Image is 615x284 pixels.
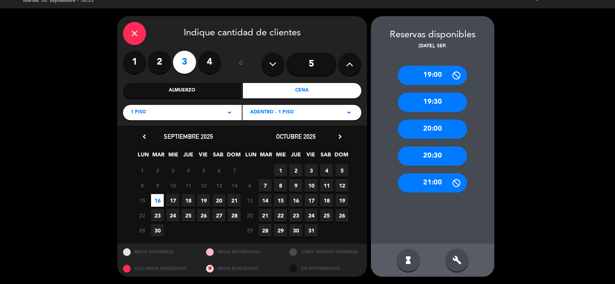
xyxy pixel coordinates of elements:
[274,150,287,163] span: MIE
[398,146,467,166] div: 20:30
[228,164,241,177] span: 7
[26,87,77,93] span: Regístrate con Google
[398,93,467,112] div: 19:30
[320,179,333,192] span: 11
[289,209,302,222] span: 23
[243,224,256,237] span: 27
[320,164,333,177] span: 4
[198,51,221,74] label: 4
[259,194,271,207] span: 14
[151,179,164,192] span: 9
[197,209,210,222] span: 26
[336,133,344,141] i: chevron_right
[197,194,210,207] span: 19
[229,51,254,78] div: ó
[3,96,32,102] img: Facebook
[3,62,41,68] span: Regístrate ahora
[398,120,467,139] div: 20:00
[305,209,317,222] span: 24
[227,150,239,163] span: DOM
[123,51,146,74] label: 1
[259,179,271,192] span: 7
[3,104,22,110] img: Email
[32,96,89,101] span: Regístrate con Facebook
[274,209,287,222] span: 22
[336,194,348,207] span: 19
[137,150,150,163] span: LUN
[371,28,494,43] div: Reservas disponibles
[259,224,271,237] span: 28
[213,164,225,177] span: 6
[200,244,284,260] div: MESAS RESTRINGIDAS
[243,194,256,207] span: 13
[225,108,234,117] i: arrow_drop_down
[166,164,179,177] span: 3
[289,194,302,207] span: 16
[123,83,241,98] div: Almuerzo
[274,194,287,207] span: 15
[123,22,361,45] div: Indique cantidad de clientes
[3,113,22,119] img: Apple
[197,150,209,163] span: VIE
[289,224,302,237] span: 30
[22,223,38,230] img: logo
[3,75,41,81] span: Regístrate ahora
[336,179,348,192] span: 12
[319,150,332,163] span: SAB
[136,194,148,207] span: 15
[213,179,225,192] span: 13
[334,150,347,163] span: DOM
[274,224,287,237] span: 29
[212,150,224,163] span: SAB
[244,150,257,163] span: LUN
[274,164,287,177] span: 1
[305,164,317,177] span: 3
[398,66,467,85] div: 19:00
[130,29,139,38] i: close
[164,133,213,140] span: septiembre 2025
[151,224,164,237] span: 30
[228,194,241,207] span: 21
[404,256,413,265] i: hourglass_full
[117,260,201,277] div: SOLO MESAS BLOQUEADAS
[117,244,201,260] div: MESAS DISPONIBLES
[182,150,194,163] span: JUE
[152,150,165,163] span: MAR
[131,109,146,116] span: 1 PISO
[305,194,317,207] span: 17
[151,164,164,177] span: 2
[22,113,70,118] span: Regístrate con Apple
[136,164,148,177] span: 1
[243,209,256,222] span: 20
[200,260,284,277] div: MESAS BLOQUEADAS
[320,209,333,222] span: 25
[243,83,361,98] div: Cena
[173,51,196,74] label: 3
[398,173,467,193] div: 21:00
[151,209,164,222] span: 23
[213,209,225,222] span: 27
[284,260,367,277] div: SIN DISPONIBILIDAD
[289,164,302,177] span: 2
[22,104,70,110] span: Regístrate con Email
[304,150,317,163] span: VIE
[259,150,272,163] span: MAR
[3,87,26,93] img: Google
[3,50,30,55] span: Ver ahorros
[284,244,367,260] div: OTROS TAMAÑOS DIPONIBLES
[305,179,317,192] span: 10
[3,62,33,68] span: Iniciar sesión
[228,179,241,192] span: 14
[336,164,348,177] span: 5
[71,48,93,54] span: cashback
[228,209,241,222] span: 28
[274,179,287,192] span: 8
[250,109,294,116] span: Adentro - 1 Piso
[166,179,179,192] span: 10
[167,150,180,163] span: MIE
[344,108,354,117] i: arrow_drop_down
[140,133,148,141] i: chevron_left
[243,179,256,192] span: 6
[182,209,194,222] span: 25
[166,194,179,207] span: 17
